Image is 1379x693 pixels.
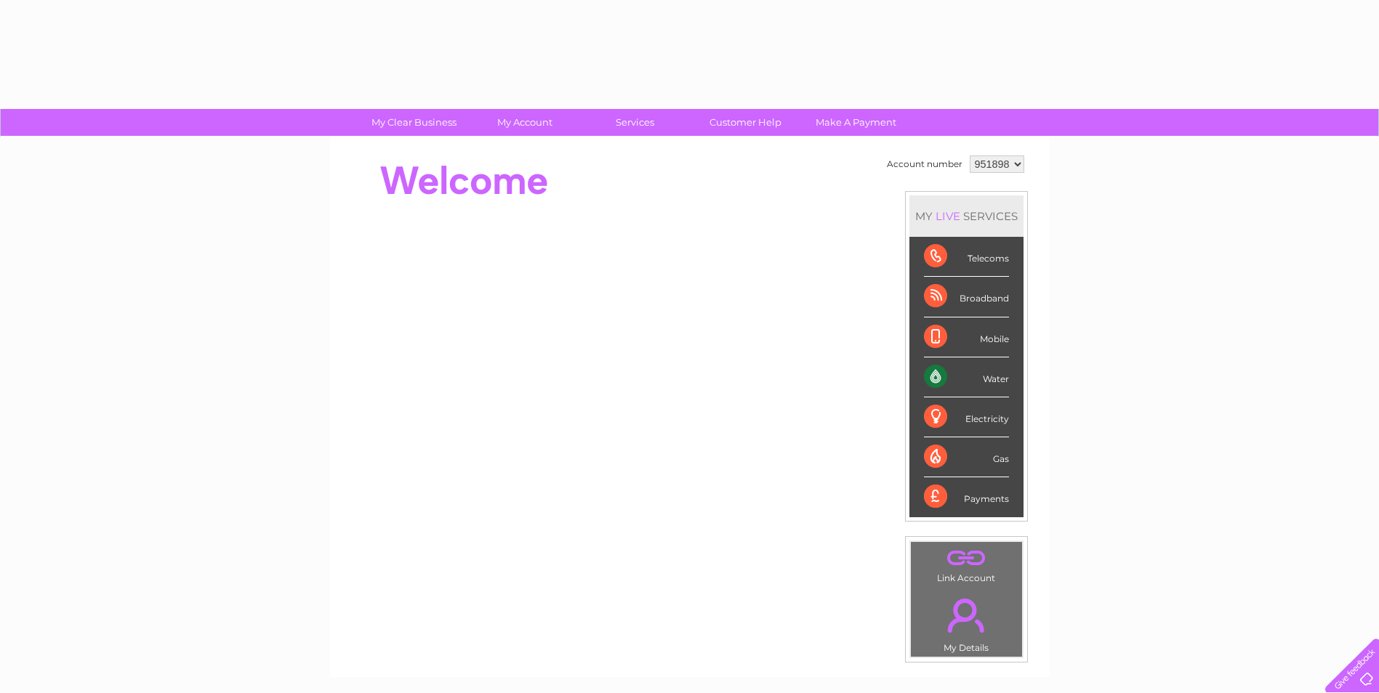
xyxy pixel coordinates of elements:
div: Payments [924,477,1009,516]
div: Mobile [924,317,1009,357]
a: Customer Help [686,109,805,136]
a: . [914,546,1018,571]
div: Broadband [924,277,1009,317]
a: . [914,590,1018,641]
a: My Account [465,109,584,136]
div: MY SERVICES [909,195,1024,237]
div: Telecoms [924,237,1009,277]
a: Make A Payment [796,109,916,136]
div: Gas [924,437,1009,477]
td: My Details [910,586,1023,657]
td: Link Account [910,541,1023,587]
a: My Clear Business [354,109,474,136]
a: Services [575,109,695,136]
div: LIVE [933,209,963,223]
td: Account number [883,152,966,177]
div: Electricity [924,397,1009,437]
div: Water [924,357,1009,397]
